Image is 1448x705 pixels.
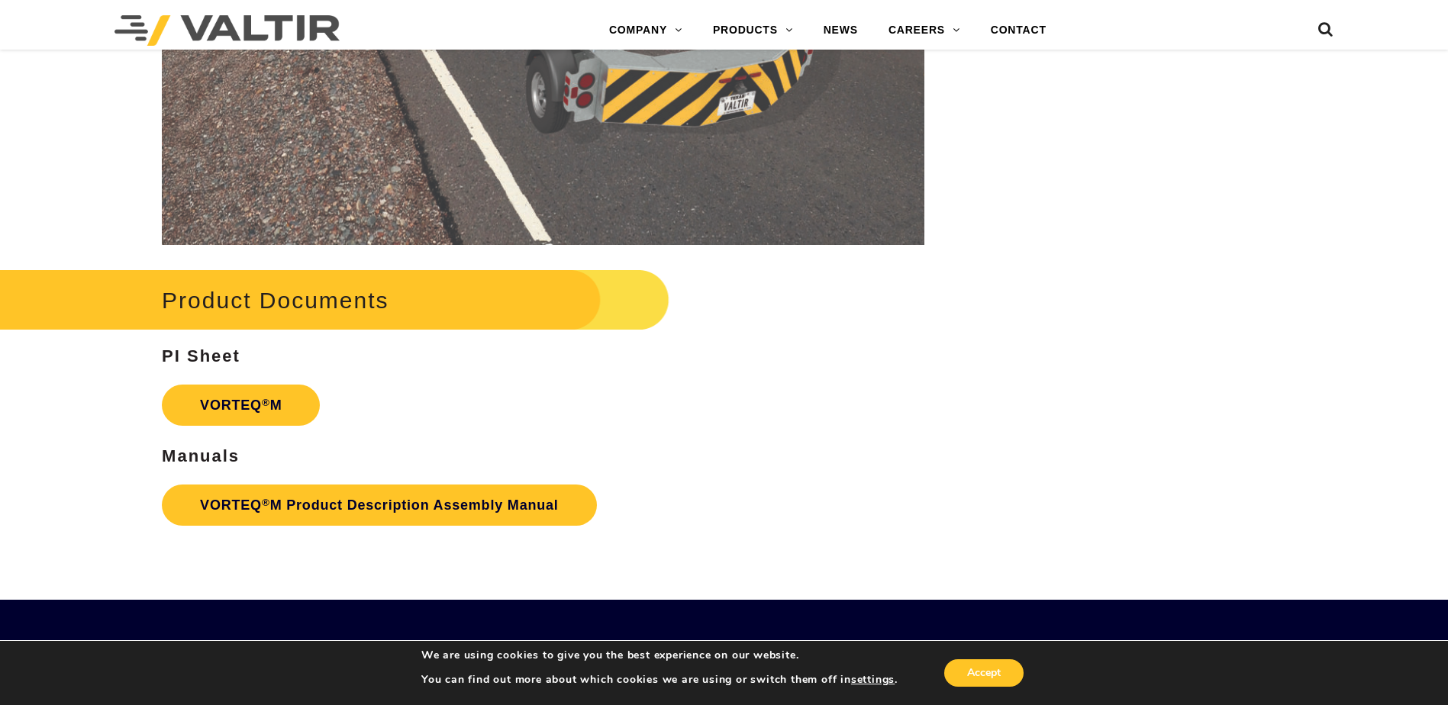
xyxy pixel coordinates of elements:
a: VORTEQ®M [162,385,320,426]
button: settings [851,673,895,687]
p: You can find out more about which cookies we are using or switch them off in . [421,673,898,687]
img: Valtir [114,15,340,46]
strong: Manuals [162,446,240,465]
strong: PI Sheet [162,346,240,365]
a: CONTACT [976,15,1062,46]
a: CAREERS [873,15,976,46]
a: PRODUCTS [698,15,808,46]
sup: ® [262,497,270,508]
sup: ® [262,397,270,408]
a: NEWS [808,15,873,46]
a: COMPANY [594,15,698,46]
a: VORTEQ®M Product Description Assembly Manual [162,484,597,526]
button: Accept [944,659,1024,687]
p: We are using cookies to give you the best experience on our website. [421,649,898,662]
